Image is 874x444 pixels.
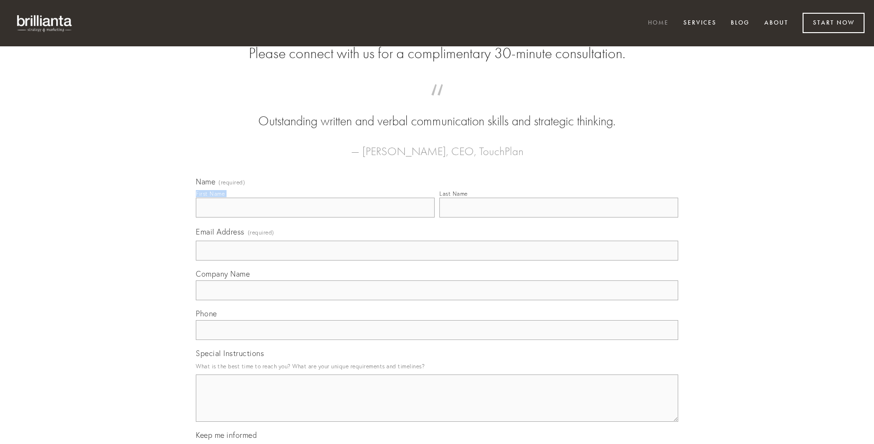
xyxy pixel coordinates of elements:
[211,94,663,112] span: “
[196,430,257,440] span: Keep me informed
[9,9,80,37] img: brillianta - research, strategy, marketing
[218,180,245,185] span: (required)
[211,94,663,131] blockquote: Outstanding written and verbal communication skills and strategic thinking.
[725,16,756,31] a: Blog
[196,309,217,318] span: Phone
[248,226,274,239] span: (required)
[196,360,678,373] p: What is the best time to reach you? What are your unique requirements and timelines?
[803,13,865,33] a: Start Now
[211,131,663,161] figcaption: — [PERSON_NAME], CEO, TouchPlan
[196,269,250,279] span: Company Name
[196,177,215,186] span: Name
[758,16,795,31] a: About
[677,16,723,31] a: Services
[196,227,245,236] span: Email Address
[196,44,678,62] h2: Please connect with us for a complimentary 30-minute consultation.
[642,16,675,31] a: Home
[439,190,468,197] div: Last Name
[196,348,264,358] span: Special Instructions
[196,190,225,197] div: First Name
